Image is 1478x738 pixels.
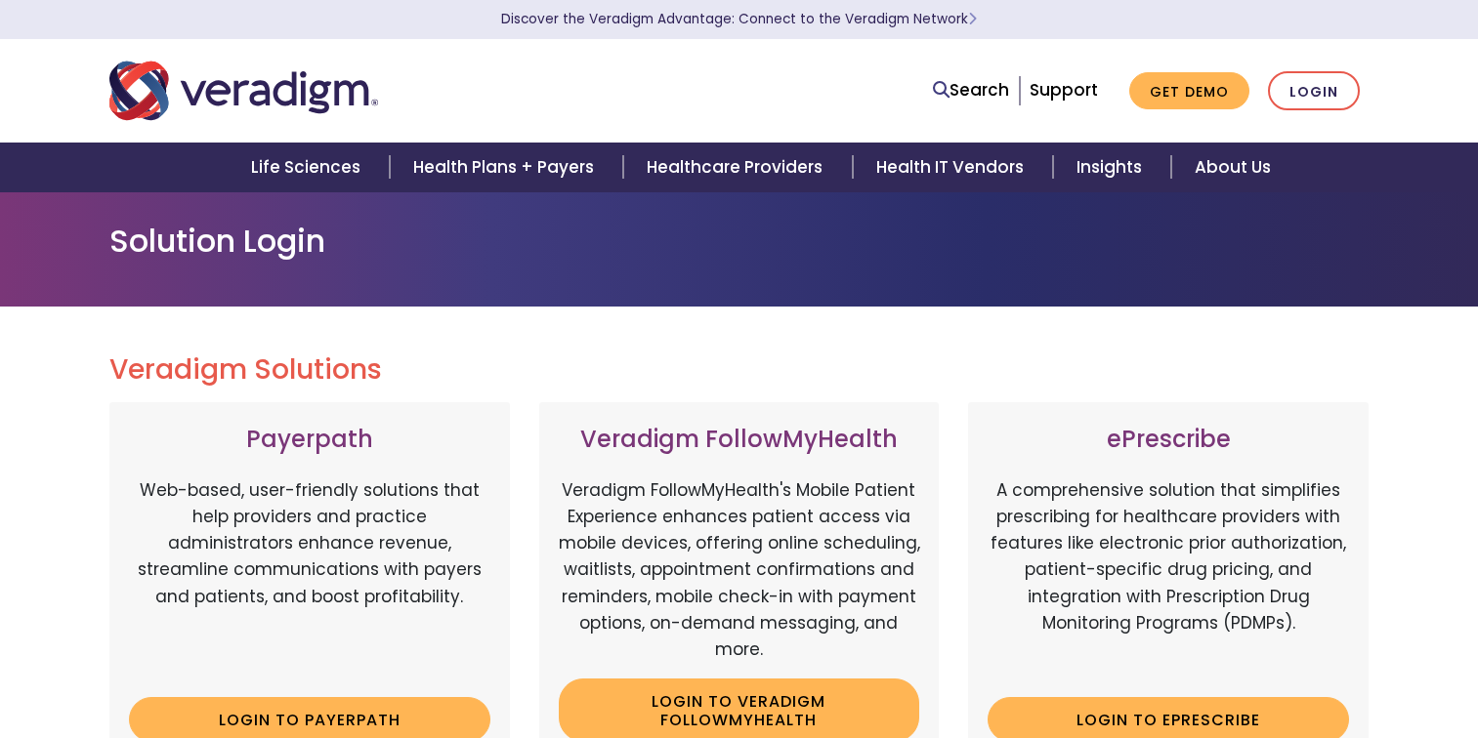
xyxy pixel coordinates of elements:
[559,477,920,663] p: Veradigm FollowMyHealth's Mobile Patient Experience enhances patient access via mobile devices, o...
[853,143,1053,192] a: Health IT Vendors
[228,143,390,192] a: Life Sciences
[390,143,623,192] a: Health Plans + Payers
[1030,78,1098,102] a: Support
[968,10,977,28] span: Learn More
[501,10,977,28] a: Discover the Veradigm Advantage: Connect to the Veradigm NetworkLearn More
[988,426,1349,454] h3: ePrescribe
[623,143,852,192] a: Healthcare Providers
[109,59,378,123] img: Veradigm logo
[1129,72,1249,110] a: Get Demo
[988,477,1349,682] p: A comprehensive solution that simplifies prescribing for healthcare providers with features like ...
[1268,71,1360,111] a: Login
[129,477,490,682] p: Web-based, user-friendly solutions that help providers and practice administrators enhance revenu...
[933,77,1009,103] a: Search
[1171,143,1294,192] a: About Us
[1053,143,1171,192] a: Insights
[129,426,490,454] h3: Payerpath
[109,353,1370,387] h2: Veradigm Solutions
[109,223,1370,260] h1: Solution Login
[559,426,920,454] h3: Veradigm FollowMyHealth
